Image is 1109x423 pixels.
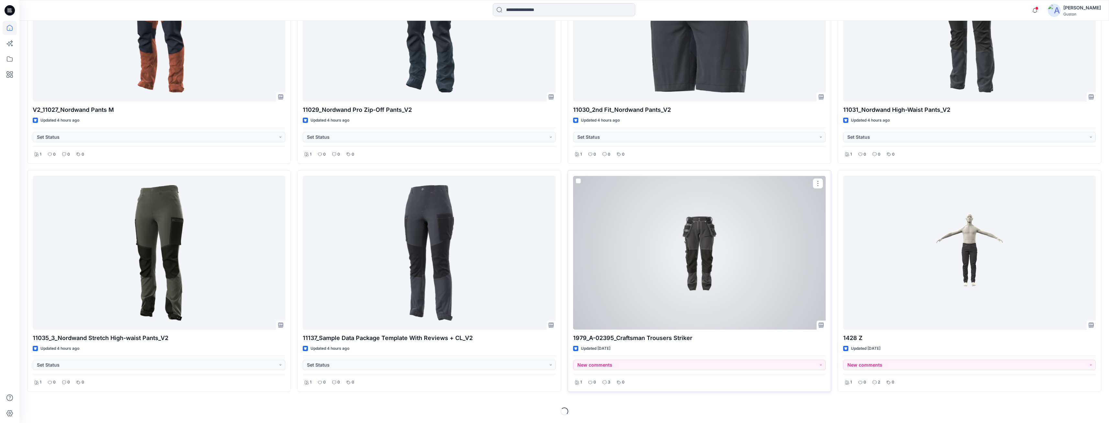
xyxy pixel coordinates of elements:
[878,151,880,158] p: 0
[843,176,1096,330] a: 1428 Z
[337,151,340,158] p: 0
[33,105,285,114] p: V2_11027_Nordwand Pants M
[573,176,826,330] a: 1979_A-02395_Craftsman Trousers Striker
[843,105,1096,114] p: 11031_Nordwand High-Waist Pants_V2
[323,379,326,386] p: 0
[82,379,84,386] p: 0
[892,379,894,386] p: 0
[310,151,311,158] p: 1
[40,379,41,386] p: 1
[851,117,890,124] p: Updated 4 hours ago
[843,334,1096,343] p: 1428 Z
[352,379,354,386] p: 0
[594,151,596,158] p: 0
[1063,12,1101,17] div: Guston
[608,379,610,386] p: 3
[310,379,311,386] p: 1
[878,379,880,386] p: 2
[303,334,555,343] p: 11137_Sample Data Package Template With Reviews + CL_V2
[850,379,852,386] p: 1
[53,151,56,158] p: 0
[337,379,340,386] p: 0
[622,379,625,386] p: 0
[581,117,620,124] p: Updated 4 hours ago
[864,379,866,386] p: 0
[33,334,285,343] p: 11035_3_Nordwand Stretch High-waist Pants_V2
[67,151,70,158] p: 0
[352,151,354,158] p: 0
[851,345,880,352] p: Updated [DATE]
[1063,4,1101,12] div: [PERSON_NAME]
[311,117,349,124] p: Updated 4 hours ago
[303,176,555,330] a: 11137_Sample Data Package Template With Reviews + CL_V2
[40,151,41,158] p: 1
[573,105,826,114] p: 11030_2nd Fit_Nordwand Pants_V2
[303,105,555,114] p: 11029_Nordwand Pro Zip-Off Pants_V2
[40,345,79,352] p: Updated 4 hours ago
[1048,4,1061,17] img: avatar
[581,345,610,352] p: Updated [DATE]
[622,151,625,158] p: 0
[850,151,852,158] p: 1
[53,379,56,386] p: 0
[33,176,285,330] a: 11035_3_Nordwand Stretch High-waist Pants_V2
[67,379,70,386] p: 0
[311,345,349,352] p: Updated 4 hours ago
[594,379,596,386] p: 0
[573,334,826,343] p: 1979_A-02395_Craftsman Trousers Striker
[608,151,610,158] p: 0
[580,379,582,386] p: 1
[323,151,326,158] p: 0
[580,151,582,158] p: 1
[40,117,79,124] p: Updated 4 hours ago
[864,151,866,158] p: 0
[82,151,84,158] p: 0
[892,151,895,158] p: 0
